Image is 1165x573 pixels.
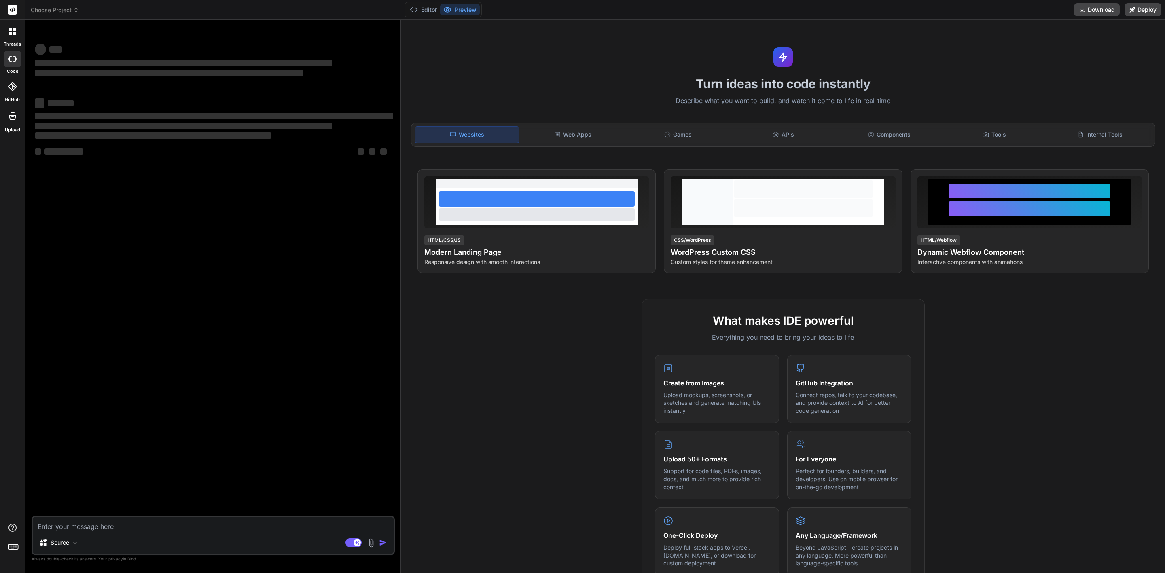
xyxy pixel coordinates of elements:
[626,126,730,143] div: Games
[655,332,911,342] p: Everything you need to bring your ideas to life
[35,113,393,119] span: ‌
[31,6,79,14] span: Choose Project
[35,44,46,55] span: ‌
[796,391,903,415] p: Connect repos, talk to your codebase, and provide context to AI for better code generation
[5,127,20,133] label: Upload
[1048,126,1152,143] div: Internal Tools
[35,70,303,76] span: ‌
[796,378,903,388] h4: GitHub Integration
[663,531,771,540] h4: One-Click Deploy
[796,531,903,540] h4: Any Language/Framework
[44,148,83,155] span: ‌
[671,258,895,266] p: Custom styles for theme enhancement
[35,123,332,129] span: ‌
[35,98,44,108] span: ‌
[671,247,895,258] h4: WordPress Custom CSS
[732,126,836,143] div: APIs
[369,148,375,155] span: ‌
[424,247,649,258] h4: Modern Landing Page
[663,467,771,491] p: Support for code files, PDFs, images, docs, and much more to provide rich context
[35,132,271,139] span: ‌
[51,539,69,547] p: Source
[917,235,960,245] div: HTML/Webflow
[796,543,903,567] p: Beyond JavaScript - create projects in any language. More powerful than language-specific tools
[943,126,1046,143] div: Tools
[379,539,387,547] img: icon
[5,96,20,103] label: GitHub
[380,148,387,155] span: ‌
[366,538,376,548] img: attachment
[415,126,519,143] div: Websites
[671,235,714,245] div: CSS/WordPress
[35,60,332,66] span: ‌
[917,258,1142,266] p: Interactive components with animations
[796,454,903,464] h4: For Everyone
[48,100,74,106] span: ‌
[358,148,364,155] span: ‌
[837,126,941,143] div: Components
[424,235,464,245] div: HTML/CSS/JS
[655,312,911,329] h2: What makes IDE powerful
[917,247,1142,258] h4: Dynamic Webflow Component
[35,148,41,155] span: ‌
[663,543,771,567] p: Deploy full-stack apps to Vercel, [DOMAIN_NAME], or download for custom deployment
[406,96,1160,106] p: Describe what you want to build, and watch it come to life in real-time
[407,4,440,15] button: Editor
[521,126,625,143] div: Web Apps
[1074,3,1120,16] button: Download
[49,46,62,53] span: ‌
[440,4,480,15] button: Preview
[72,539,78,546] img: Pick Models
[108,556,123,561] span: privacy
[406,76,1160,91] h1: Turn ideas into code instantly
[796,467,903,491] p: Perfect for founders, builders, and developers. Use on mobile browser for on-the-go development
[4,41,21,48] label: threads
[663,454,771,464] h4: Upload 50+ Formats
[7,68,18,75] label: code
[1125,3,1161,16] button: Deploy
[663,378,771,388] h4: Create from Images
[32,555,395,563] p: Always double-check its answers. Your in Bind
[424,258,649,266] p: Responsive design with smooth interactions
[663,391,771,415] p: Upload mockups, screenshots, or sketches and generate matching UIs instantly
